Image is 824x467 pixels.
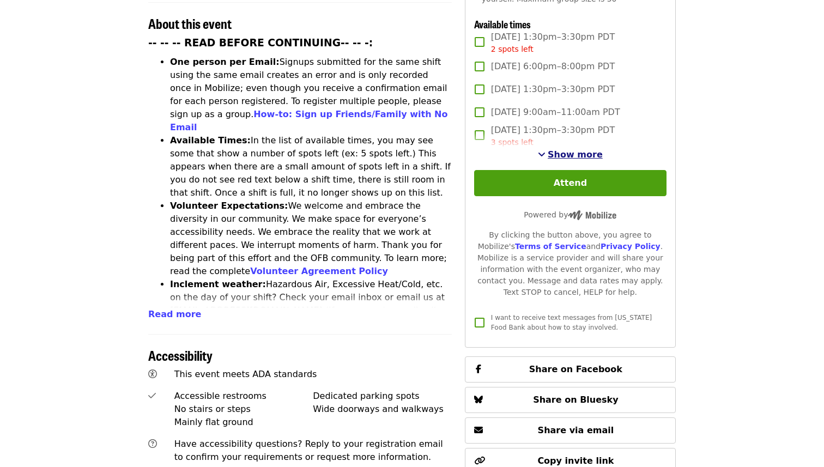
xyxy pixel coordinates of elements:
[474,229,667,298] div: By clicking the button above, you agree to Mobilize's and . Mobilize is a service provider and wi...
[148,369,157,379] i: universal-access icon
[491,314,652,331] span: I want to receive text messages from [US_STATE] Food Bank about how to stay involved.
[148,308,201,321] button: Read more
[174,390,313,403] div: Accessible restrooms
[170,57,280,67] strong: One person per Email:
[474,17,531,31] span: Available times
[491,138,534,147] span: 3 spots left
[474,170,667,196] button: Attend
[568,210,616,220] img: Powered by Mobilize
[170,201,288,211] strong: Volunteer Expectations:
[313,390,452,403] div: Dedicated parking spots
[148,391,156,401] i: check icon
[548,149,603,160] span: Show more
[170,109,448,132] a: How-to: Sign up Friends/Family with No Email
[148,439,157,449] i: question-circle icon
[465,417,676,444] button: Share via email
[148,345,213,365] span: Accessibility
[529,364,622,374] span: Share on Facebook
[148,14,232,33] span: About this event
[170,56,452,134] li: Signups submitted for the same shift using the same email creates an error and is only recorded o...
[170,278,452,343] li: Hazardous Air, Excessive Heat/Cold, etc. on the day of your shift? Check your email inbox or emai...
[601,242,661,251] a: Privacy Policy
[170,279,266,289] strong: Inclement weather:
[491,106,620,119] span: [DATE] 9:00am–11:00am PDT
[148,309,201,319] span: Read more
[538,425,614,435] span: Share via email
[533,395,619,405] span: Share on Bluesky
[250,266,388,276] a: Volunteer Agreement Policy
[148,37,373,48] strong: -- -- -- READ BEFORE CONTINUING-- -- -:
[537,456,614,466] span: Copy invite link
[515,242,586,251] a: Terms of Service
[174,403,313,416] div: No stairs or steps
[170,199,452,278] li: We welcome and embrace the diversity in our community. We make space for everyone’s accessibility...
[174,416,313,429] div: Mainly flat ground
[465,387,676,413] button: Share on Bluesky
[170,135,251,145] strong: Available Times:
[174,369,317,379] span: This event meets ADA standards
[491,83,615,96] span: [DATE] 1:30pm–3:30pm PDT
[491,60,615,73] span: [DATE] 6:00pm–8:00pm PDT
[491,45,534,53] span: 2 spots left
[174,439,443,462] span: Have accessibility questions? Reply to your registration email to confirm your requirements or re...
[170,134,452,199] li: In the list of available times, you may see some that show a number of spots left (ex: 5 spots le...
[538,148,603,161] button: See more timeslots
[491,124,615,148] span: [DATE] 1:30pm–3:30pm PDT
[313,403,452,416] div: Wide doorways and walkways
[524,210,616,219] span: Powered by
[465,356,676,383] button: Share on Facebook
[491,31,615,55] span: [DATE] 1:30pm–3:30pm PDT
